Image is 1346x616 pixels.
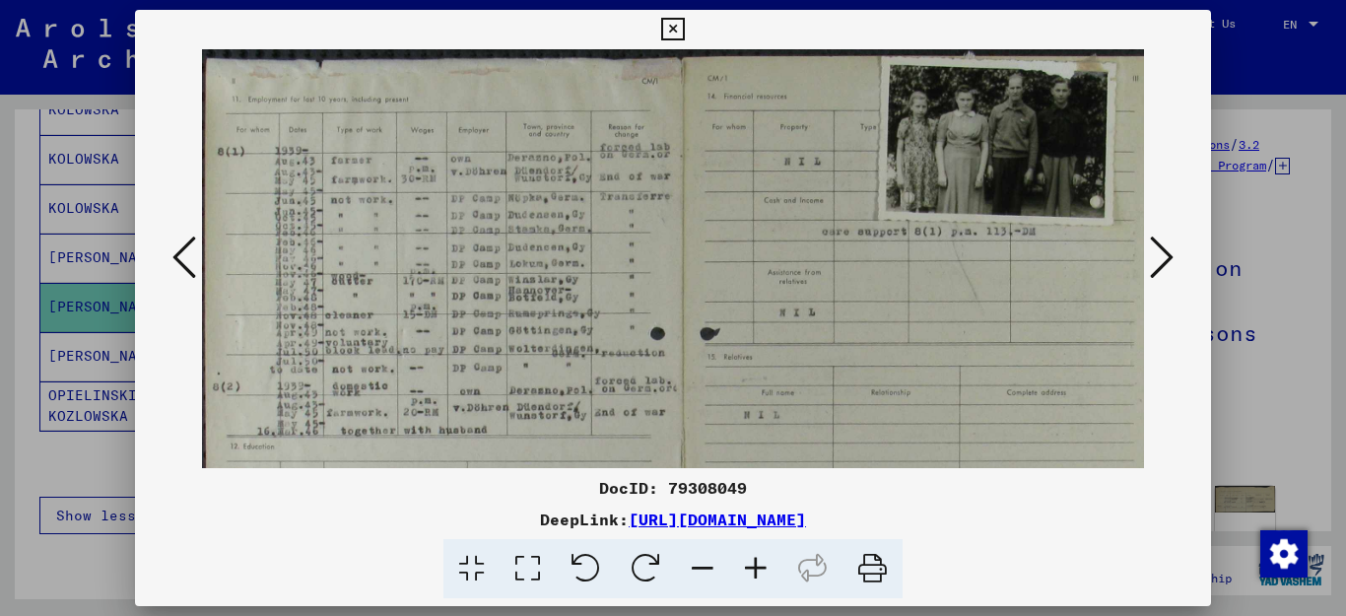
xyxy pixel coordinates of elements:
[135,508,1212,531] div: DeepLink:
[1259,529,1307,577] div: Change consent
[135,476,1212,500] div: DocID: 79308049
[629,510,806,529] a: [URL][DOMAIN_NAME]
[1260,530,1308,578] img: Change consent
